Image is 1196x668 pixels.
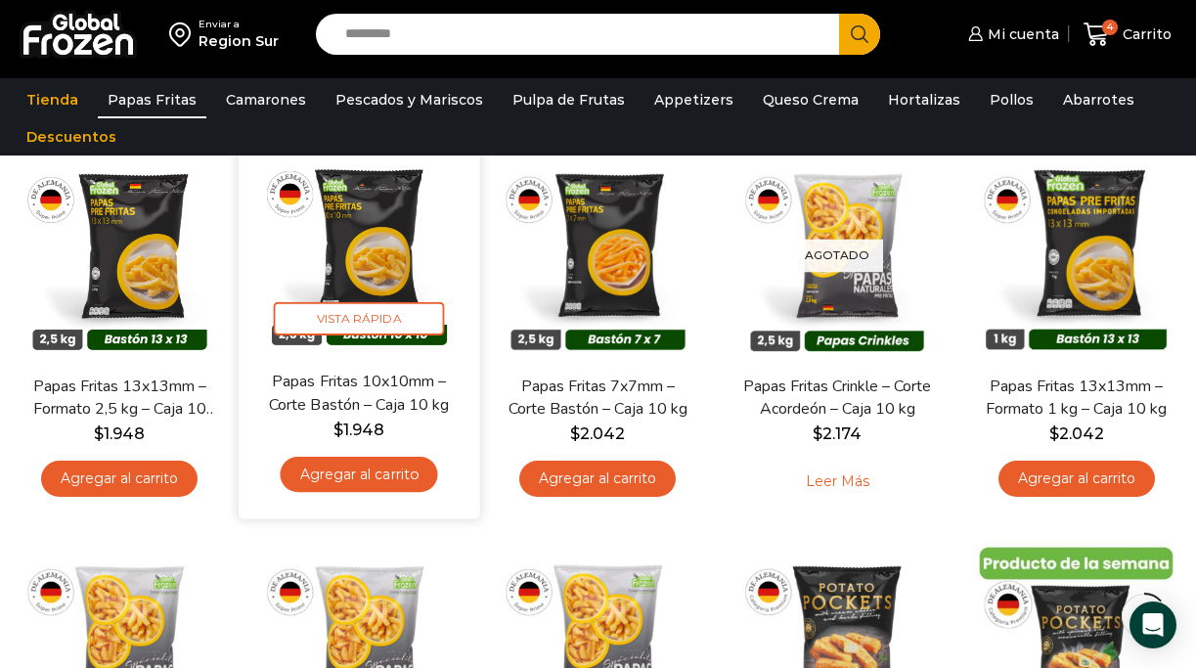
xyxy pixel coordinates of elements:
span: Mi cuenta [983,24,1059,44]
a: Hortalizas [878,81,970,118]
span: 4 [1102,20,1118,35]
a: Appetizers [644,81,743,118]
img: address-field-icon.svg [169,18,199,51]
bdi: 1.948 [333,420,384,438]
div: Open Intercom Messenger [1130,601,1176,648]
p: Agotado [791,240,883,272]
a: Pollos [980,81,1043,118]
bdi: 2.174 [813,424,862,443]
a: Camarones [216,81,316,118]
a: Agregar al carrito: “Papas Fritas 7x7mm - Corte Bastón - Caja 10 kg” [519,461,676,497]
span: $ [1049,424,1059,443]
a: Agregar al carrito: “Papas Fritas 13x13mm - Formato 1 kg - Caja 10 kg” [998,461,1155,497]
bdi: 2.042 [570,424,625,443]
a: Agregar al carrito: “Papas Fritas 13x13mm - Formato 2,5 kg - Caja 10 kg” [41,461,198,497]
a: Papas Fritas 13x13mm – Formato 2,5 kg – Caja 10 kg [25,376,214,421]
a: Papas Fritas 10x10mm – Corte Bastón – Caja 10 kg [264,371,454,417]
span: Vista Rápida [273,302,444,336]
a: 4 Carrito [1079,12,1176,58]
a: Papas Fritas 7x7mm – Corte Bastón – Caja 10 kg [504,376,692,421]
span: $ [570,424,580,443]
a: Queso Crema [753,81,868,118]
a: Pescados y Mariscos [326,81,493,118]
bdi: 1.948 [94,424,145,443]
a: Leé más sobre “Papas Fritas Crinkle - Corte Acordeón - Caja 10 kg” [775,461,900,502]
a: Tienda [17,81,88,118]
span: $ [94,424,104,443]
div: Region Sur [199,31,279,51]
a: Agregar al carrito: “Papas Fritas 10x10mm - Corte Bastón - Caja 10 kg” [280,457,437,493]
button: Search button [839,14,880,55]
span: $ [333,420,343,438]
a: Papas Fritas 13x13mm – Formato 1 kg – Caja 10 kg [982,376,1171,421]
a: Descuentos [17,118,126,156]
span: $ [813,424,822,443]
a: Papas Fritas Crinkle – Corte Acordeón – Caja 10 kg [743,376,932,421]
a: Pulpa de Frutas [503,81,635,118]
a: Mi cuenta [963,15,1059,54]
div: Enviar a [199,18,279,31]
bdi: 2.042 [1049,424,1104,443]
span: Carrito [1118,24,1172,44]
a: Abarrotes [1053,81,1144,118]
a: Papas Fritas [98,81,206,118]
